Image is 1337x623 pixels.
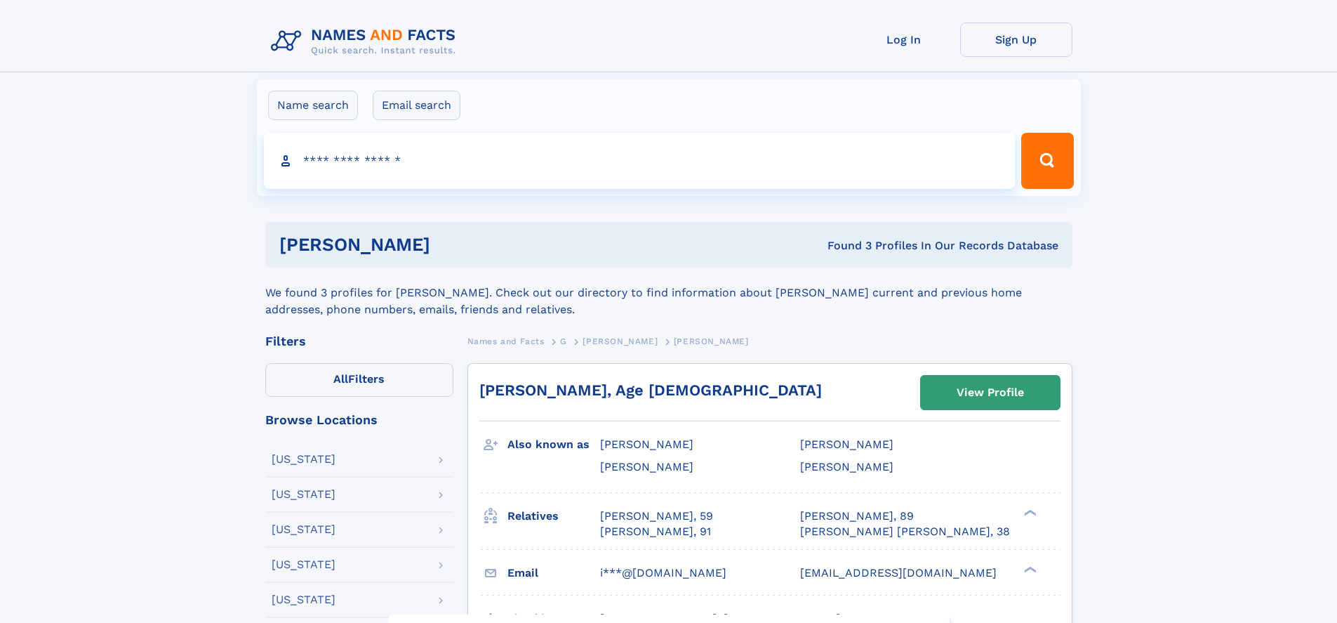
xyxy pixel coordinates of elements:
[960,22,1072,57] a: Sign Up
[629,238,1058,254] div: Found 3 Profiles In Our Records Database
[279,236,629,254] h1: [PERSON_NAME]
[272,524,335,535] div: [US_STATE]
[674,336,749,346] span: [PERSON_NAME]
[600,524,711,539] a: [PERSON_NAME], 91
[333,372,348,386] span: All
[848,22,960,57] a: Log In
[272,594,335,605] div: [US_STATE]
[560,332,567,350] a: G
[957,376,1024,409] div: View Profile
[560,336,567,346] span: G
[272,559,335,570] div: [US_STATE]
[265,363,453,397] label: Filters
[800,438,893,451] span: [PERSON_NAME]
[1020,508,1037,517] div: ❯
[467,332,545,350] a: Names and Facts
[268,91,358,120] label: Name search
[272,489,335,500] div: [US_STATE]
[800,509,914,524] a: [PERSON_NAME], 89
[265,414,453,426] div: Browse Locations
[583,332,658,350] a: [PERSON_NAME]
[600,460,693,473] span: [PERSON_NAME]
[600,509,713,524] a: [PERSON_NAME], 59
[264,133,1016,189] input: search input
[373,91,460,120] label: Email search
[272,454,335,465] div: [US_STATE]
[800,524,1010,539] a: [PERSON_NAME] [PERSON_NAME], 38
[1021,133,1073,189] button: Search Button
[600,566,726,579] span: i***@[DOMAIN_NAME]
[800,460,893,473] span: [PERSON_NAME]
[600,438,693,451] span: [PERSON_NAME]
[583,336,658,346] span: [PERSON_NAME]
[507,504,600,528] h3: Relatives
[479,381,822,399] a: [PERSON_NAME], Age [DEMOGRAPHIC_DATA]
[507,561,600,585] h3: Email
[265,268,1072,318] div: We found 3 profiles for [PERSON_NAME]. Check out our directory to find information about [PERSON_...
[507,433,600,457] h3: Also known as
[1020,565,1037,574] div: ❯
[265,335,453,348] div: Filters
[265,22,467,60] img: Logo Names and Facts
[800,566,997,579] span: [EMAIL_ADDRESS][DOMAIN_NAME]
[921,376,1060,409] a: View Profile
